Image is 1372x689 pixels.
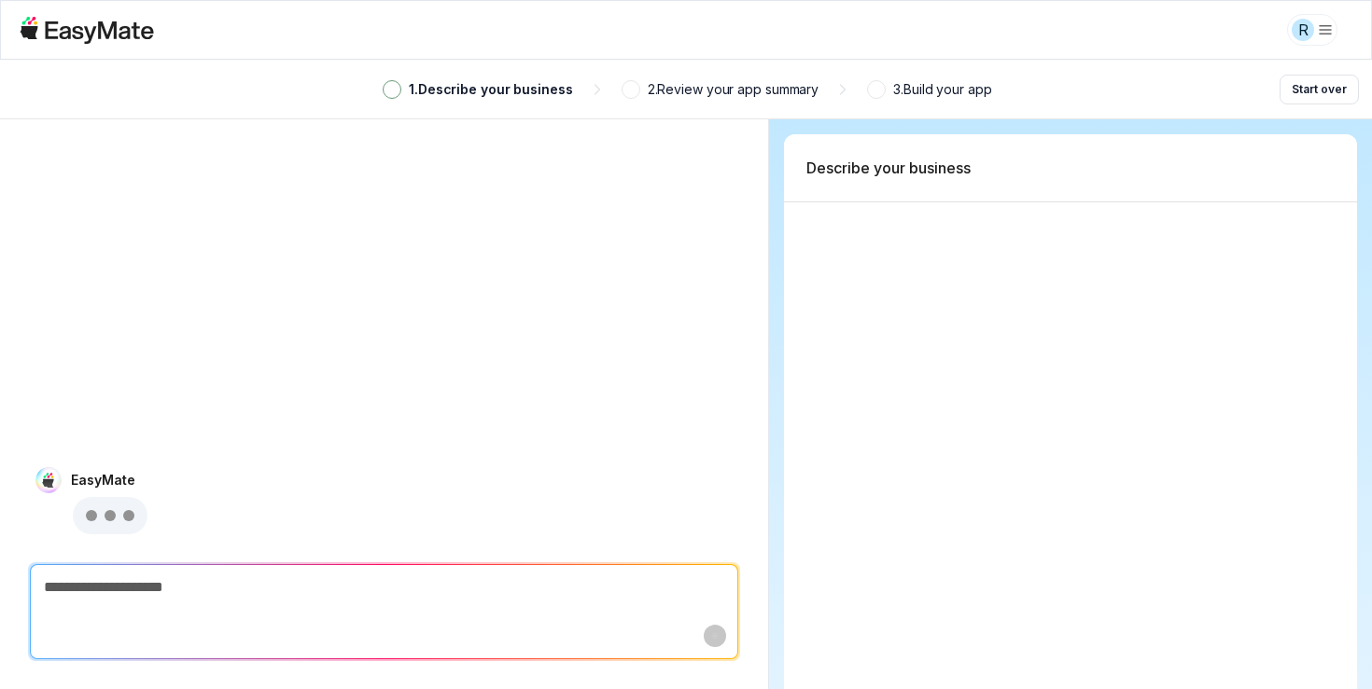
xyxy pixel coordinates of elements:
button: Start over [1280,75,1359,104]
p: Describe your business [806,157,971,179]
div: R [1292,19,1314,41]
p: EasyMate [71,471,135,489]
p: 2 . Review your app summary [648,79,819,100]
p: 3 . Build your app [893,79,991,100]
img: EasyMate Avatar [35,467,62,493]
p: 1 . Describe your business [409,79,573,100]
